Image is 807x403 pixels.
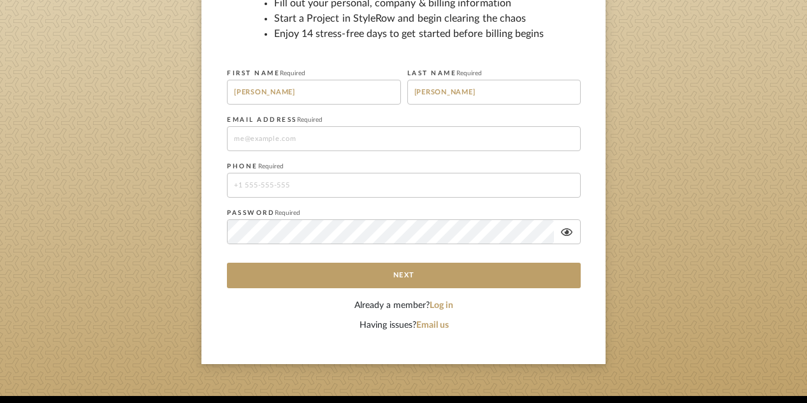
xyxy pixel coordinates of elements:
[227,70,305,77] label: FIRST NAME
[274,26,544,41] li: Enjoy 14 stress-free days to get started before billing begins
[407,80,581,105] input: Last Name
[297,117,323,123] span: Required
[227,163,284,170] label: PHONE
[227,299,581,312] div: Already a member?
[275,210,300,216] span: Required
[430,299,453,312] button: Log in
[227,319,581,332] div: Having issues?
[416,321,449,330] a: Email us
[407,70,483,77] label: LAST NAME
[258,163,284,170] span: Required
[227,263,581,288] button: Next
[456,70,482,77] span: Required
[274,11,544,26] li: Start a Project in StyleRow and begin clearing the chaos
[227,126,581,151] input: me@example.com
[227,173,581,198] input: +1 555-555-555
[227,80,401,105] input: First Name
[227,209,300,217] label: PASSWORD
[227,116,323,124] label: EMAIL ADDRESS
[280,70,305,77] span: Required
